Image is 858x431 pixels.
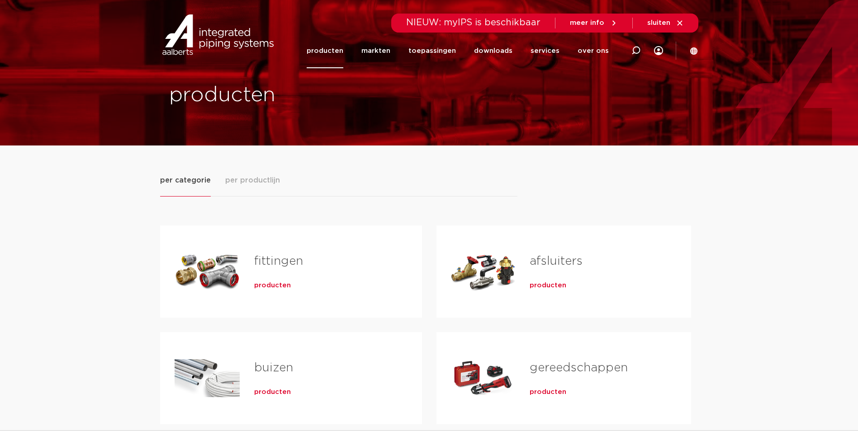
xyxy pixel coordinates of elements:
span: sluiten [647,19,670,26]
a: sluiten [647,19,684,27]
span: meer info [570,19,604,26]
nav: Menu [307,33,609,68]
a: toepassingen [408,33,456,68]
a: producten [530,388,566,397]
a: producten [530,281,566,290]
a: meer info [570,19,618,27]
a: over ons [578,33,609,68]
span: per productlijn [225,175,280,186]
a: fittingen [254,255,303,267]
span: NIEUW: myIPS is beschikbaar [406,18,540,27]
a: producten [254,388,291,397]
a: afsluiters [530,255,583,267]
a: markten [361,33,390,68]
a: buizen [254,362,293,374]
a: services [531,33,559,68]
h1: producten [169,81,425,110]
a: gereedschappen [530,362,628,374]
a: producten [307,33,343,68]
a: producten [254,281,291,290]
a: downloads [474,33,512,68]
span: per categorie [160,175,211,186]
